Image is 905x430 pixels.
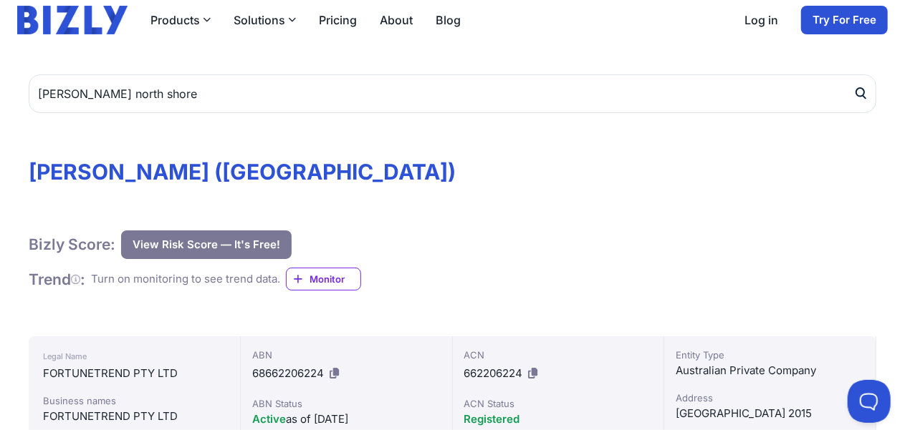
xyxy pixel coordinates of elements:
[464,366,523,380] span: 662206224
[848,380,891,423] iframe: Toggle Customer Support
[801,6,888,34] a: Try For Free
[43,394,226,408] div: Business names
[319,11,357,29] a: Pricing
[464,412,520,426] span: Registered
[29,235,115,254] h1: Bizly Score:
[234,11,296,29] button: Solutions
[380,11,413,29] a: About
[43,348,226,365] div: Legal Name
[29,159,876,185] h1: [PERSON_NAME] ([GEOGRAPHIC_DATA])
[43,408,226,425] div: FORTUNETREND PTY LTD
[676,348,864,362] div: Entity Type
[91,271,280,288] div: Turn on monitoring to see trend data.
[252,412,286,426] span: Active
[29,74,876,113] input: Search by Name, ABN or ACN
[43,365,226,382] div: FORTUNETREND PTY LTD
[286,268,361,290] a: Monitor
[29,270,85,289] h1: Trend :
[252,366,324,380] span: 68662206224
[252,348,441,362] div: ABN
[464,396,653,411] div: ACN Status
[121,230,292,259] button: View Risk Score — It's Free!
[310,272,360,286] span: Monitor
[676,391,864,405] div: Address
[676,405,864,422] div: [GEOGRAPHIC_DATA] 2015
[150,11,211,29] button: Products
[436,11,461,29] a: Blog
[252,411,441,428] div: as of [DATE]
[744,11,778,29] a: Log in
[252,396,441,411] div: ABN Status
[464,348,653,362] div: ACN
[676,362,864,379] div: Australian Private Company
